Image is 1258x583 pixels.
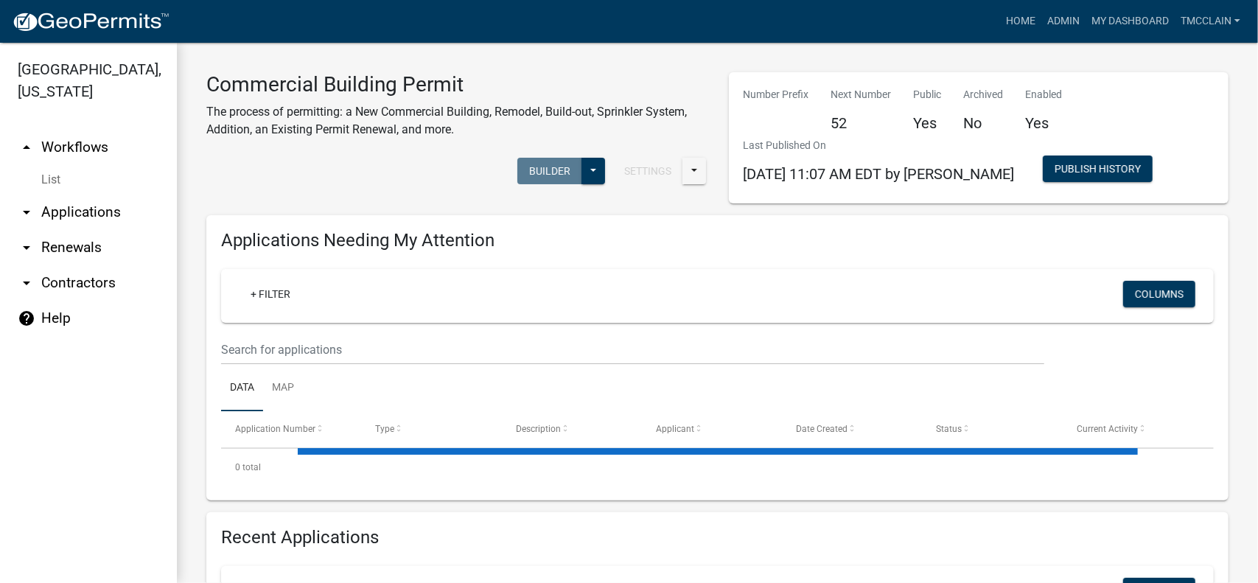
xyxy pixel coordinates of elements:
a: tmcclain [1175,7,1246,35]
span: Current Activity [1077,424,1138,434]
p: Enabled [1026,87,1063,102]
button: Columns [1123,281,1195,307]
h5: 52 [831,114,892,132]
a: Data [221,365,263,412]
i: arrow_drop_down [18,239,35,256]
p: Archived [964,87,1004,102]
span: Date Created [796,424,848,434]
p: Next Number [831,87,892,102]
i: arrow_drop_up [18,139,35,156]
datatable-header-cell: Applicant [642,411,782,447]
datatable-header-cell: Current Activity [1063,411,1203,447]
h4: Recent Applications [221,527,1214,548]
h5: Yes [1026,114,1063,132]
span: [DATE] 11:07 AM EDT by [PERSON_NAME] [744,165,1015,183]
i: arrow_drop_down [18,203,35,221]
a: Home [1000,7,1041,35]
input: Search for applications [221,335,1044,365]
h4: Applications Needing My Attention [221,230,1214,251]
p: Last Published On [744,138,1015,153]
a: Map [263,365,303,412]
button: Publish History [1043,156,1153,182]
wm-modal-confirm: Workflow Publish History [1043,164,1153,176]
datatable-header-cell: Status [922,411,1062,447]
h5: Yes [914,114,942,132]
datatable-header-cell: Date Created [782,411,922,447]
datatable-header-cell: Type [361,411,501,447]
i: arrow_drop_down [18,274,35,292]
h3: Commercial Building Permit [206,72,707,97]
span: Applicant [656,424,694,434]
a: + Filter [239,281,302,307]
span: Description [516,424,561,434]
datatable-header-cell: Description [502,411,642,447]
span: Type [375,424,394,434]
p: Public [914,87,942,102]
button: Settings [612,158,683,184]
h5: No [964,114,1004,132]
a: Admin [1041,7,1086,35]
span: Status [937,424,962,434]
p: The process of permitting: a New Commercial Building, Remodel, Build-out, Sprinkler System, Addit... [206,103,707,139]
span: Application Number [235,424,315,434]
i: help [18,310,35,327]
p: Number Prefix [744,87,809,102]
button: Builder [517,158,582,184]
div: 0 total [221,449,1214,486]
datatable-header-cell: Application Number [221,411,361,447]
a: My Dashboard [1086,7,1175,35]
